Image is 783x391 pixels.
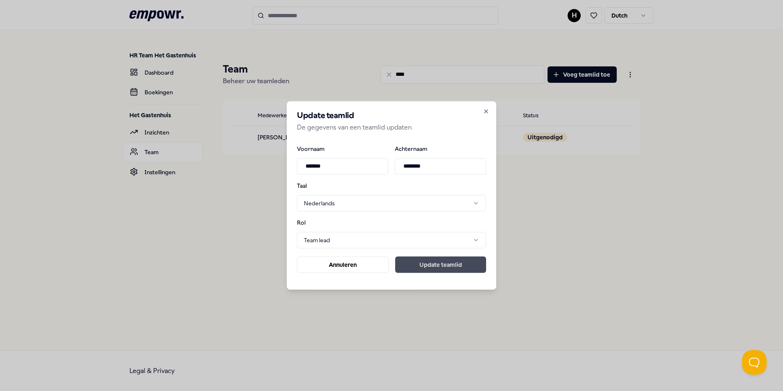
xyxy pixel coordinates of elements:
button: Annuleren [297,257,389,273]
label: Voornaam [297,145,388,151]
label: Rol [297,220,339,225]
label: Achternaam [395,145,486,151]
button: Update teamlid [395,257,486,273]
p: De gegevens van een teamlid updaten [297,122,486,133]
h2: Update teamlid [297,111,486,120]
label: Taal [297,182,339,188]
